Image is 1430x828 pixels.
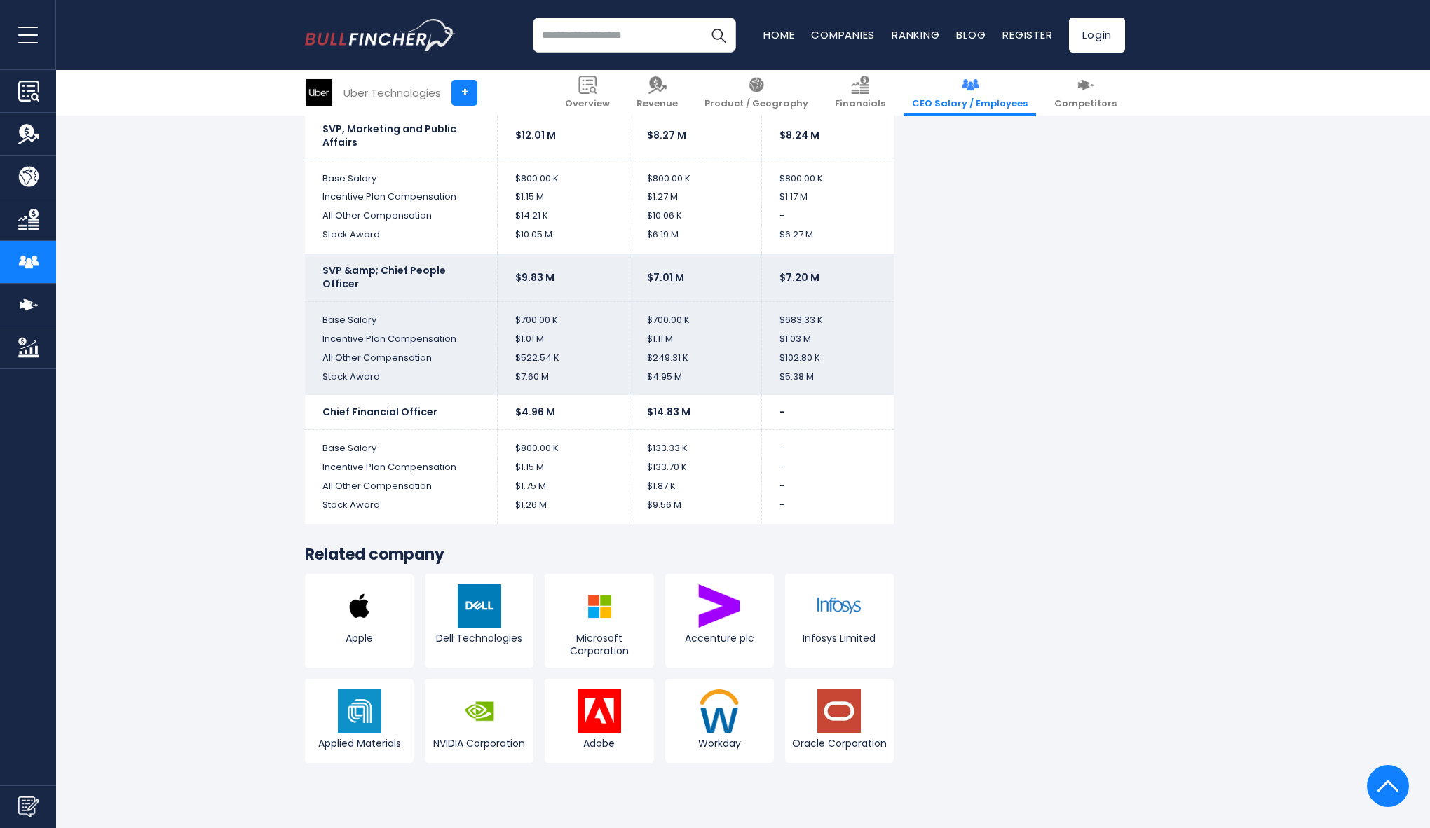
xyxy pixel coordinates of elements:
[665,574,774,668] a: Accenture plc
[425,574,533,668] a: Dell Technologies
[308,632,410,644] span: Apple
[497,477,629,496] td: $1.75 M
[497,496,629,524] td: $1.26 M
[545,679,653,763] a: Adobe
[629,430,762,458] td: $133.33 K
[515,128,556,142] b: $12.01 M
[785,574,894,668] a: Infosys Limited
[305,679,414,763] a: Applied Materials
[904,70,1036,116] a: CEO Salary / Employees
[629,330,762,349] td: $1.11 M
[669,737,770,750] span: Workday
[629,226,762,254] td: $6.19 M
[665,679,774,763] a: Workday
[761,430,894,458] td: -
[497,430,629,458] td: $800.00 K
[338,584,381,628] img: AAPL logo
[338,689,381,733] img: AMAT logo
[305,430,497,458] td: Base Salary
[305,19,456,51] a: Go to homepage
[497,330,629,349] td: $1.01 M
[629,477,762,496] td: $1.87 K
[761,496,894,524] td: -
[761,188,894,207] td: $1.17 M
[892,27,939,42] a: Ranking
[497,226,629,254] td: $10.05 M
[497,301,629,329] td: $700.00 K
[305,545,894,565] h3: Related company
[515,405,555,419] b: $4.96 M
[458,584,501,628] img: DELL logo
[669,632,770,644] span: Accenture plc
[305,368,497,396] td: Stock Award
[305,226,497,254] td: Stock Award
[629,207,762,226] td: $10.06 K
[697,584,741,628] img: ACN logo
[305,330,497,349] td: Incentive Plan Compensation
[701,18,736,53] button: Search
[811,27,875,42] a: Companies
[636,98,678,110] span: Revenue
[785,679,894,763] a: Oracle Corporation
[497,188,629,207] td: $1.15 M
[497,160,629,188] td: $800.00 K
[305,574,414,668] a: Apple
[1002,27,1052,42] a: Register
[761,477,894,496] td: -
[343,85,441,101] div: Uber Technologies
[629,301,762,329] td: $700.00 K
[761,349,894,368] td: $102.80 K
[322,122,456,149] b: SVP, Marketing and Public Affairs
[789,632,890,644] span: Infosys Limited
[629,458,762,477] td: $133.70 K
[956,27,986,42] a: Blog
[322,263,446,291] b: SVP &amp; Chief People Officer
[629,160,762,188] td: $800.00 K
[835,98,885,110] span: Financials
[305,477,497,496] td: All Other Compensation
[578,689,621,733] img: ADBE logo
[497,207,629,226] td: $14.21 K
[761,160,894,188] td: $800.00 K
[545,574,653,668] a: Microsoft Corporation
[696,70,817,116] a: Product / Geography
[557,70,618,116] a: Overview
[497,458,629,477] td: $1.15 M
[305,188,497,207] td: Incentive Plan Compensation
[761,301,894,329] td: $683.33 K
[761,330,894,349] td: $1.03 M
[817,584,861,628] img: INFY logo
[428,632,530,644] span: Dell Technologies
[305,458,497,477] td: Incentive Plan Compensation
[647,128,686,142] b: $8.27 M
[761,226,894,254] td: $6.27 M
[763,27,794,42] a: Home
[629,188,762,207] td: $1.27 M
[779,270,819,284] b: $7.20 M
[308,737,410,750] span: Applied Materials
[647,405,690,419] b: $14.83 M
[305,160,497,188] td: Base Salary
[912,98,1028,110] span: CEO Salary / Employees
[628,70,686,116] a: Revenue
[647,270,684,284] b: $7.01 M
[704,98,808,110] span: Product / Geography
[761,458,894,477] td: -
[305,301,497,329] td: Base Salary
[458,689,501,733] img: NVDA logo
[305,349,497,368] td: All Other Compensation
[497,349,629,368] td: $522.54 K
[548,632,650,657] span: Microsoft Corporation
[565,98,610,110] span: Overview
[497,368,629,396] td: $7.60 M
[305,207,497,226] td: All Other Compensation
[1046,70,1125,116] a: Competitors
[1054,98,1117,110] span: Competitors
[761,207,894,226] td: -
[1069,18,1125,53] a: Login
[789,737,890,750] span: Oracle Corporation
[629,496,762,524] td: $9.56 M
[629,349,762,368] td: $249.31 K
[697,689,741,733] img: WDAY logo
[305,496,497,524] td: Stock Award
